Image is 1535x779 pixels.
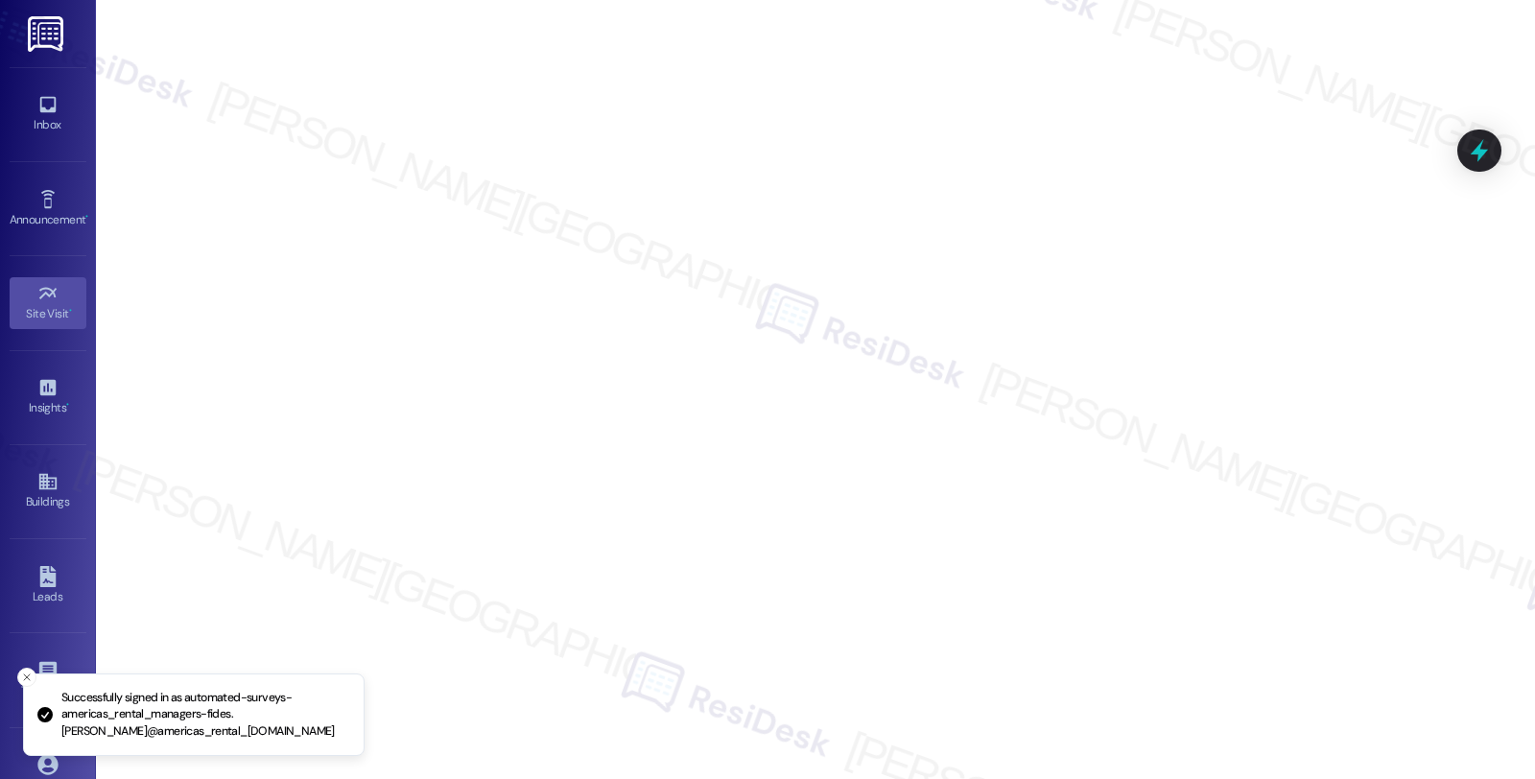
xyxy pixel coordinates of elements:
a: Leads [10,560,86,612]
a: Templates • [10,654,86,706]
p: Successfully signed in as automated-surveys-americas_rental_managers-fides.[PERSON_NAME]@americas... [61,690,348,741]
span: • [69,304,72,318]
a: Site Visit • [10,277,86,329]
span: • [85,210,88,224]
img: ResiDesk Logo [28,16,67,52]
a: Inbox [10,88,86,140]
a: Buildings [10,465,86,517]
button: Close toast [17,668,36,687]
a: Insights • [10,371,86,423]
span: • [66,398,69,412]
